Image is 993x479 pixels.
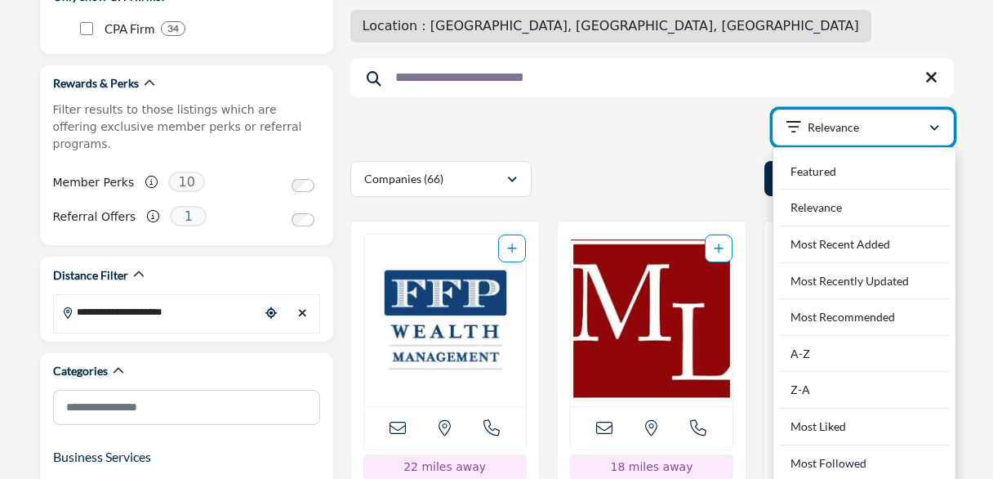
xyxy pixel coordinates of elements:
[53,75,139,92] h2: Rewards & Perks
[53,203,136,231] label: Referral Offers
[54,296,260,328] input: Search Location
[53,267,128,284] h2: Distance Filter
[773,110,954,145] button: Relevance
[53,168,135,197] label: Member Perks
[53,363,108,379] h2: Categories
[779,372,950,409] div: Z-A
[507,242,517,255] a: Add To List
[779,190,950,226] div: Relevance
[259,296,283,331] div: Choose your current location
[350,161,532,197] button: Companies (66)
[779,409,950,445] div: Most Liked
[779,154,950,190] div: Featured
[611,460,693,473] span: 18 miles away
[291,296,314,331] div: Clear search location
[571,235,733,406] a: Open Listing in new tab
[779,336,950,373] div: A-Z
[364,235,526,406] a: Open Listing in new tab
[364,235,526,406] img: FFP Wealth Management
[779,299,950,336] div: Most Recommended
[403,460,486,473] span: 22 miles away
[105,20,154,38] p: CPA Firm: CPA Firm
[714,242,724,255] a: Add To List
[161,21,185,36] div: 34 Results For CPA Firm
[292,179,314,192] input: Switch to Member Perks
[168,172,205,192] span: 10
[53,447,151,467] button: Business Services
[167,23,179,34] b: 34
[764,161,862,196] li: Card View
[779,263,950,300] div: Most Recently Updated
[170,206,207,226] span: 1
[363,18,859,34] span: Location : [GEOGRAPHIC_DATA], [GEOGRAPHIC_DATA], [GEOGRAPHIC_DATA]
[364,171,443,187] p: Companies (66)
[571,235,733,406] img: Meyner and Landis LLP
[53,390,320,425] input: Search Category
[350,58,954,97] input: Search Keyword
[779,226,950,263] div: Most Recent Added
[808,119,859,136] p: Relevance
[53,101,320,153] p: Filter results to those listings which are offering exclusive member perks or referral programs.
[80,22,93,35] input: CPA Firm checkbox
[292,213,314,226] input: Switch to Referral Offers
